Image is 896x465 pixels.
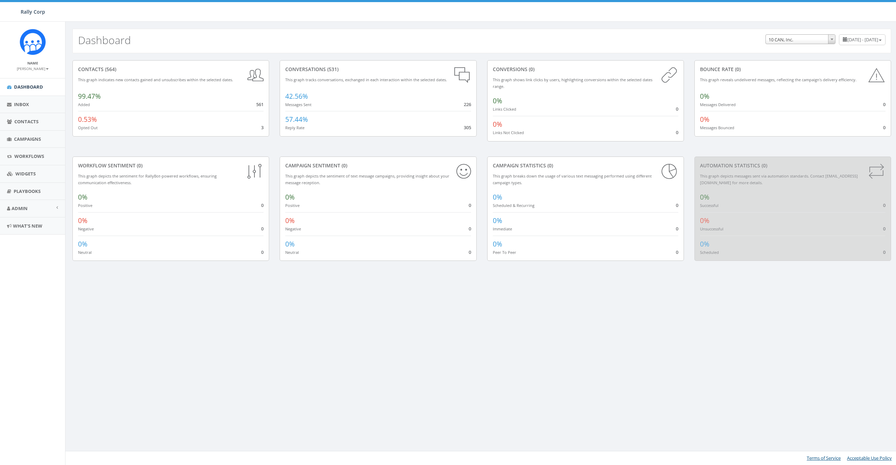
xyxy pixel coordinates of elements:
span: 0% [493,96,502,105]
span: 42.56% [285,92,308,101]
span: 0 [469,225,471,232]
a: Acceptable Use Policy [847,455,892,461]
span: 0% [78,193,87,202]
small: Positive [285,203,300,208]
span: (0) [760,162,767,169]
span: 0% [493,240,502,249]
small: Added [78,102,90,107]
small: [PERSON_NAME] [17,66,49,71]
small: Scheduled [700,250,719,255]
small: This graph indicates new contacts gained and unsubscribes within the selected dates. [78,77,233,82]
span: 0 [676,249,678,255]
span: 0 [883,124,885,131]
small: Scheduled & Recurring [493,203,534,208]
div: Workflow Sentiment [78,162,264,169]
span: Dashboard [14,84,43,90]
span: 0 [883,249,885,255]
small: Immediate [493,226,512,231]
span: 561 [256,101,264,107]
span: 0 [676,106,678,112]
small: Neutral [285,250,299,255]
small: This graph breaks down the usage of various text messaging performed using different campaign types. [493,173,652,185]
a: Terms of Service [807,455,841,461]
small: Name [27,61,38,65]
span: 10 CAN, Inc. [765,34,835,44]
span: (531) [326,66,338,72]
span: 0% [700,240,709,249]
span: 0 [261,225,264,232]
span: Inbox [14,101,29,107]
small: This graph depicts the sentiment of text message campaigns, providing insight about your message ... [285,173,449,185]
div: conversions [493,66,678,73]
small: Unsuccessful [700,226,723,231]
span: 0% [78,240,87,249]
span: 305 [464,124,471,131]
span: 0 [883,225,885,232]
small: Peer To Peer [493,250,516,255]
small: Links Not Clicked [493,130,524,135]
span: 0 [883,202,885,208]
span: 99.47% [78,92,101,101]
div: contacts [78,66,264,73]
small: Messages Bounced [700,125,734,130]
span: 3 [261,124,264,131]
small: This graph shows link clicks by users, highlighting conversions within the selected dates range. [493,77,652,89]
span: (564) [104,66,116,72]
small: This graph depicts the sentiment for RallyBot-powered workflows, ensuring communication effective... [78,173,217,185]
span: (0) [527,66,534,72]
span: 0% [493,120,502,129]
span: 0% [700,216,709,225]
span: Admin [12,205,28,211]
span: (0) [135,162,142,169]
small: Opted Out [78,125,98,130]
div: Automation Statistics [700,162,885,169]
span: Widgets [15,171,36,177]
span: Workflows [14,153,44,159]
small: Neutral [78,250,92,255]
small: Messages Delivered [700,102,736,107]
span: Playbooks [14,188,41,194]
span: 0 [883,101,885,107]
div: Campaign Sentiment [285,162,471,169]
span: 0 [676,225,678,232]
span: 0% [285,193,295,202]
span: 0.53% [78,115,97,124]
span: 0 [469,202,471,208]
span: 10 CAN, Inc. [766,35,835,44]
span: Rally Corp [21,8,45,15]
span: 0 [261,249,264,255]
small: This graph depicts messages sent via automation standards. Contact [EMAIL_ADDRESS][DOMAIN_NAME] f... [700,173,858,185]
span: 0 [676,129,678,136]
span: 0 [261,202,264,208]
small: Negative [285,226,301,231]
span: Contacts [14,118,38,125]
span: 57.44% [285,115,308,124]
span: 0% [700,92,709,101]
div: Bounce Rate [700,66,885,73]
span: 226 [464,101,471,107]
small: Successful [700,203,719,208]
small: Reply Rate [285,125,304,130]
span: (0) [734,66,741,72]
span: [DATE] - [DATE] [847,36,878,43]
span: 0% [78,216,87,225]
small: This graph tracks conversations, exchanged in each interaction within the selected dates. [285,77,447,82]
small: Messages Sent [285,102,311,107]
a: [PERSON_NAME] [17,65,49,71]
h2: Dashboard [78,34,131,46]
span: Campaigns [14,136,41,142]
span: 0 [676,202,678,208]
span: 0% [493,216,502,225]
span: 0% [493,193,502,202]
div: conversations [285,66,471,73]
span: 0% [285,216,295,225]
small: Negative [78,226,94,231]
span: 0 [469,249,471,255]
span: (0) [340,162,347,169]
div: Campaign Statistics [493,162,678,169]
span: 0% [700,115,709,124]
small: Positive [78,203,92,208]
small: This graph reveals undelivered messages, reflecting the campaign's delivery efficiency. [700,77,856,82]
span: (0) [546,162,553,169]
span: What's New [13,223,42,229]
